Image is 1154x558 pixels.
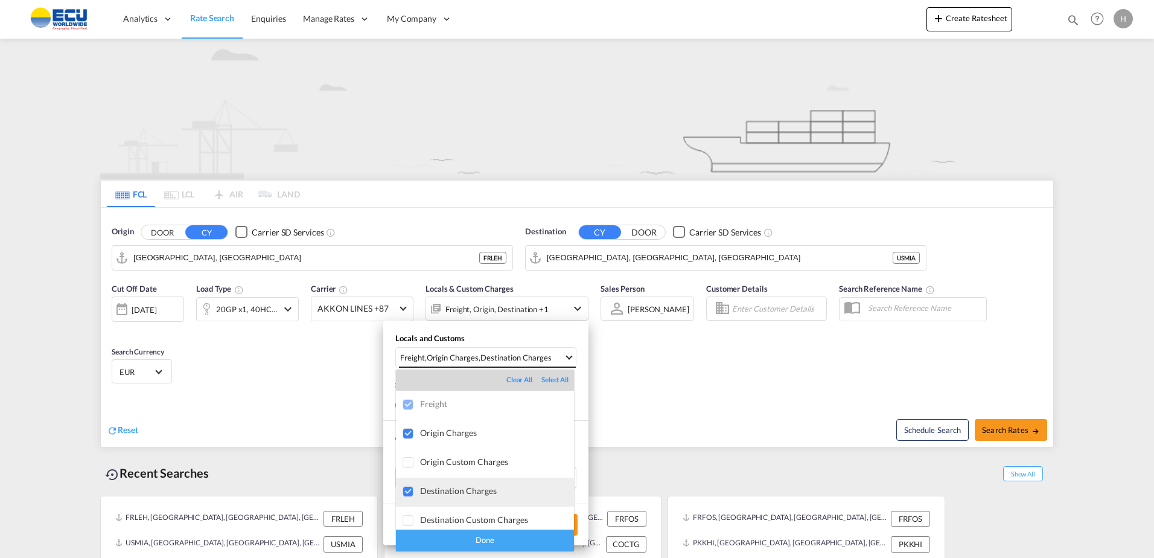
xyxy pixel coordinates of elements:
div: Origin Custom Charges [420,457,574,467]
div: Clear All [506,375,541,385]
div: Destination Charges [420,486,574,496]
div: Done [396,530,574,551]
div: Destination Custom Charges [420,515,574,525]
div: Select All [541,375,569,385]
div: Freight [420,399,574,409]
div: Origin Charges [420,428,574,438]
